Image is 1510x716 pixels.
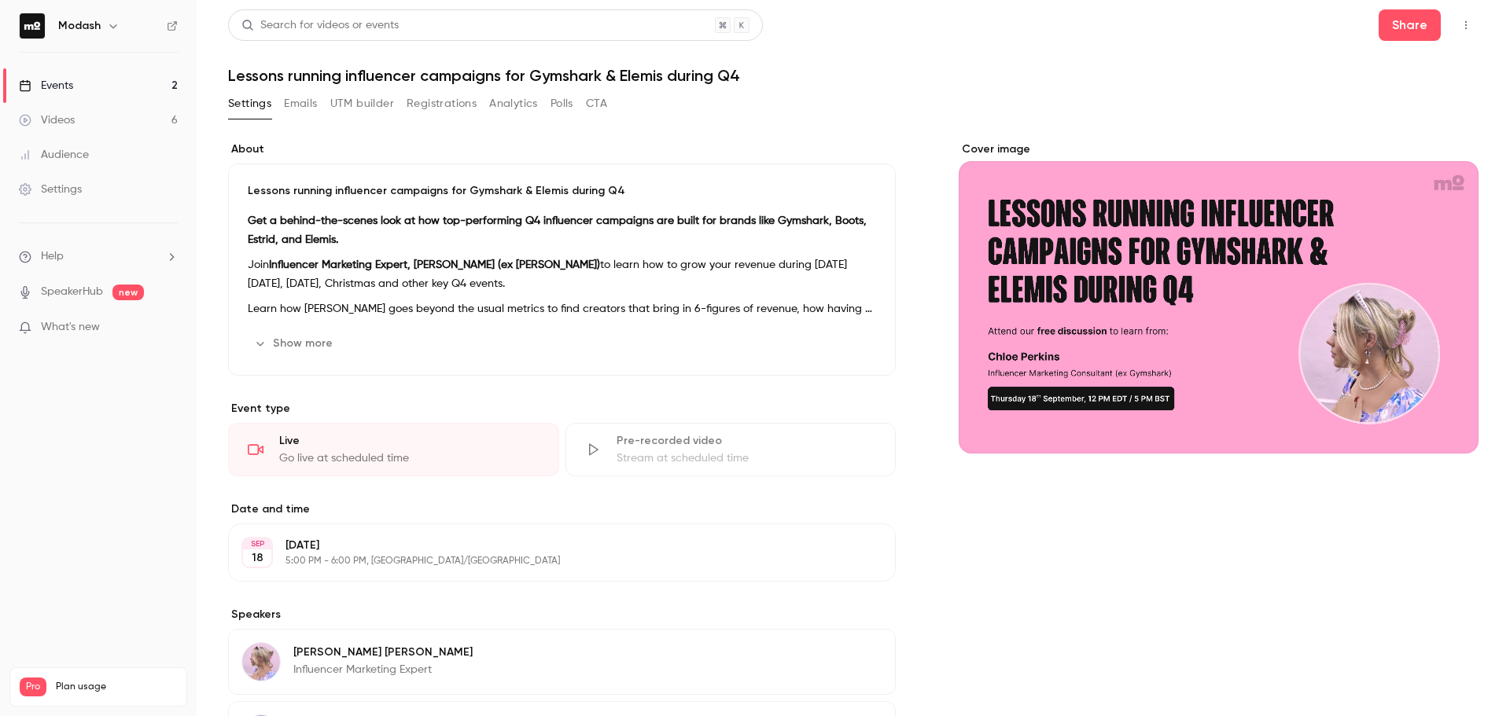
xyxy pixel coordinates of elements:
p: Join to learn how to grow your revenue during [DATE][DATE], [DATE], Christmas and other key Q4 ev... [248,255,876,293]
div: Pre-recorded videoStream at scheduled time [565,423,897,476]
section: Cover image [959,141,1479,453]
button: CTA [586,91,607,116]
label: Cover image [959,141,1479,157]
div: Settings [19,182,82,197]
strong: Influencer Marketing Expert, [PERSON_NAME] (ex [PERSON_NAME]) [269,259,600,270]
h1: Lessons running influencer campaigns for Gymshark & Elemis during Q4 [228,66,1479,85]
button: Show more [248,331,342,356]
div: Audience [19,147,89,163]
span: Plan usage [56,681,177,693]
p: Influencer Marketing Expert [293,662,473,677]
span: new [112,285,144,300]
h6: Modash [58,18,101,34]
button: Polls [551,91,573,116]
label: About [228,141,896,157]
div: Events [19,78,73,94]
img: Chloe Perkins [242,643,280,681]
button: Share [1379,9,1441,41]
p: 5:00 PM - 6:00 PM, [GEOGRAPHIC_DATA]/[GEOGRAPHIC_DATA] [285,555,812,567]
label: Date and time [228,501,896,517]
div: Live [279,433,540,449]
span: Help [41,248,64,265]
span: What's new [41,319,100,336]
div: Videos [19,112,75,128]
a: SpeakerHub [41,284,103,300]
p: Lessons running influencer campaigns for Gymshark & Elemis during Q4 [248,183,876,199]
p: [PERSON_NAME] [PERSON_NAME] [293,644,473,660]
p: Event type [228,401,896,417]
button: UTM builder [330,91,394,116]
div: Go live at scheduled time [279,450,540,466]
button: Emails [284,91,317,116]
p: 18 [252,550,263,566]
span: Pro [20,677,46,696]
img: Modash [20,13,45,39]
button: Analytics [489,91,538,116]
label: Speakers [228,607,896,622]
p: Learn how [PERSON_NAME] goes beyond the usual metrics to find creators that bring in 6-figures of... [248,299,876,318]
div: Chloe Perkins[PERSON_NAME] [PERSON_NAME]Influencer Marketing Expert [228,629,896,695]
button: Settings [228,91,271,116]
div: Search for videos or events [241,17,399,34]
div: LiveGo live at scheduled time [228,423,559,476]
iframe: Noticeable Trigger [159,321,178,335]
li: help-dropdown-opener [19,248,178,265]
p: [DATE] [285,538,812,553]
div: SEP [243,538,271,549]
button: Registrations [407,91,477,116]
div: Stream at scheduled time [617,450,877,466]
strong: Get a behind-the-scenes look at how top-performing Q4 influencer campaigns are built for brands l... [248,215,867,245]
div: Pre-recorded video [617,433,877,449]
